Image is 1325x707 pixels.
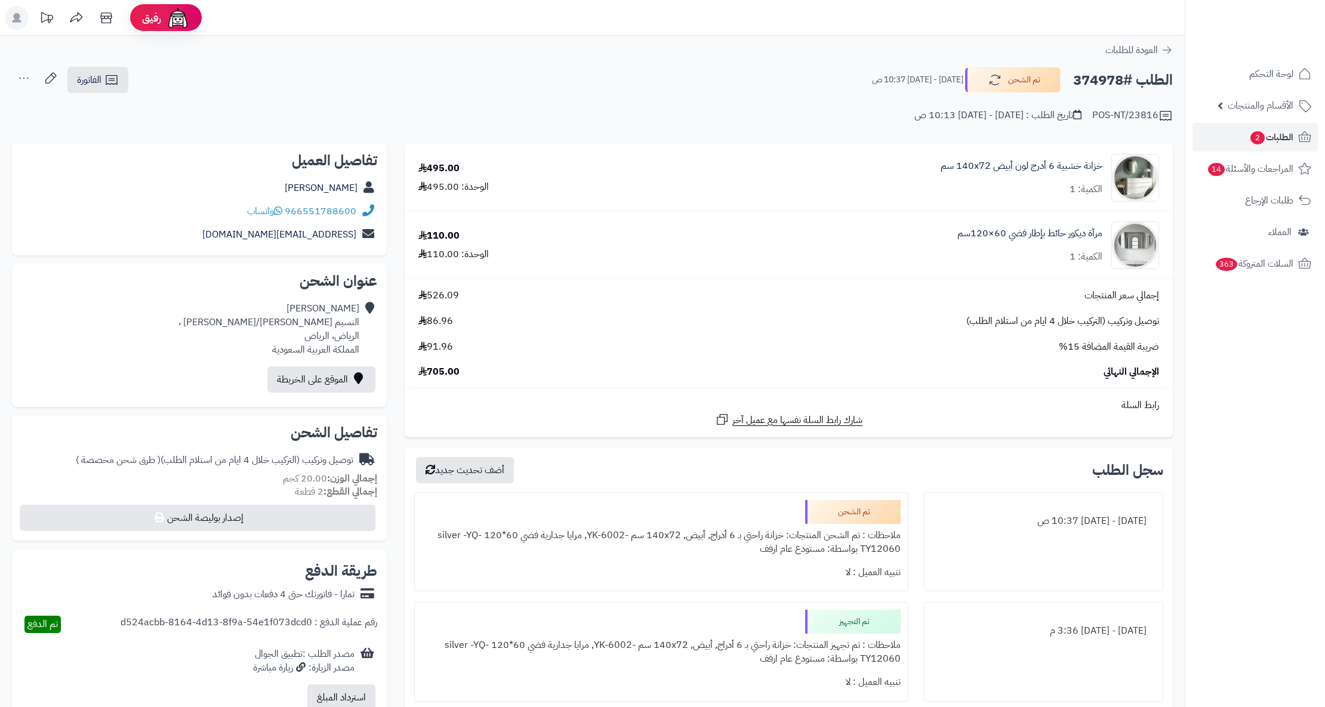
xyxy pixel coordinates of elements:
[1208,163,1225,176] span: 14
[872,74,963,86] small: [DATE] - [DATE] 10:37 ص
[732,413,862,427] span: شارك رابط السلة نفسها مع عميل آخر
[166,6,190,30] img: ai-face.png
[715,412,862,427] a: شارك رابط السلة نفسها مع عميل آخر
[27,617,58,631] span: تم الدفع
[77,73,101,87] span: الفاتورة
[1192,60,1318,88] a: لوحة التحكم
[805,500,901,524] div: تم الشحن
[267,366,375,393] a: الموقع على الخريطة
[1073,68,1173,92] h2: الطلب #374978
[1207,160,1293,177] span: المراجعات والأسئلة
[1092,463,1163,477] h3: سجل الطلب
[1112,154,1158,202] img: 1746709299-1702541934053-68567865785768-1000x1000-90x90.jpg
[409,399,1168,412] div: رابط السلة
[327,471,377,486] strong: إجمالي الوزن:
[966,314,1159,328] span: توصيل وتركيب (التركيب خلال 4 ايام من استلام الطلب)
[253,661,355,675] div: مصدر الزيارة: زيارة مباشرة
[76,453,353,467] div: توصيل وتركيب (التركيب خلال 4 ايام من استلام الطلب)
[1104,365,1159,379] span: الإجمالي النهائي
[418,289,459,302] span: 526.09
[121,616,377,633] div: رقم عملية الدفع : d524acbb-8164-4d13-8f9a-54e1f073dcd0
[418,229,460,243] div: 110.00
[914,109,1081,122] div: تاريخ الطلب : [DATE] - [DATE] 10:13 ص
[1245,192,1293,209] span: طلبات الإرجاع
[305,564,377,578] h2: طريقة الدفع
[1268,224,1292,240] span: العملاء
[212,588,355,601] div: تمارا - فاتورتك حتى 4 دفعات بدون فوائد
[416,457,514,483] button: أضف تحديث جديد
[253,647,355,675] div: مصدر الطلب :تطبيق الجوال
[422,634,901,671] div: ملاحظات : تم تجهيز المنتجات: خزانة راحتي بـ 6 أدراج, أبيض, ‎140x72 سم‏ -YK-6002, مرايا جدارية فضي...
[1215,255,1293,272] span: السلات المتروكة
[418,314,453,328] span: 86.96
[418,340,453,354] span: 91.96
[295,484,377,499] small: 2 قطعة
[1112,221,1158,269] img: 1753183096-1-90x90.jpg
[1105,43,1158,57] span: العودة للطلبات
[21,274,377,288] h2: عنوان الشحن
[932,510,1155,533] div: [DATE] - [DATE] 10:37 ص
[32,6,61,33] a: تحديثات المنصة
[957,227,1102,240] a: مرآة ديكور حائط بإطار فضي 60×120سم
[422,671,901,694] div: تنبيه العميل : لا
[1249,66,1293,82] span: لوحة التحكم
[965,67,1061,92] button: تم الشحن
[285,204,356,218] a: 966551788600
[1070,250,1102,264] div: الكمية: 1
[1084,289,1159,302] span: إجمالي سعر المنتجات
[1192,155,1318,183] a: المراجعات والأسئلة14
[805,610,901,634] div: تم التجهيز
[1228,97,1293,114] span: الأقسام والمنتجات
[1250,131,1265,144] span: 2
[418,248,489,261] div: الوحدة: 110.00
[67,67,128,93] a: الفاتورة
[323,484,377,499] strong: إجمالي القطع:
[932,619,1155,643] div: [DATE] - [DATE] 3:36 م
[142,11,161,25] span: رفيق
[1192,123,1318,152] a: الطلبات2
[1059,340,1159,354] span: ضريبة القيمة المضافة 15%
[283,471,377,486] small: 20.00 كجم
[1192,218,1318,246] a: العملاء
[418,162,460,175] div: 495.00
[202,227,356,242] a: [EMAIL_ADDRESS][DOMAIN_NAME]
[247,204,282,218] a: واتساب
[1092,109,1173,123] div: POS-NT/23816
[1070,183,1102,196] div: الكمية: 1
[418,365,460,379] span: 705.00
[1249,129,1293,146] span: الطلبات
[21,153,377,168] h2: تفاصيل العميل
[418,180,489,194] div: الوحدة: 495.00
[1192,186,1318,215] a: طلبات الإرجاع
[1216,258,1237,271] span: 363
[76,453,161,467] span: ( طرق شحن مخصصة )
[285,181,358,195] a: [PERSON_NAME]
[1105,43,1173,57] a: العودة للطلبات
[422,561,901,584] div: تنبيه العميل : لا
[21,425,377,440] h2: تفاصيل الشحن
[941,159,1102,173] a: خزانة خشبية 6 أدرج لون أبيض 140x72 سم
[422,524,901,561] div: ملاحظات : تم الشحن المنتجات: خزانة راحتي بـ 6 أدراج, أبيض, ‎140x72 سم‏ -YK-6002, مرايا جدارية فضي...
[1192,249,1318,278] a: السلات المتروكة363
[20,505,375,531] button: إصدار بوليصة الشحن
[178,302,359,356] div: [PERSON_NAME] النسيم [PERSON_NAME]/[PERSON_NAME] ، الرياض، الرياض المملكة العربية السعودية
